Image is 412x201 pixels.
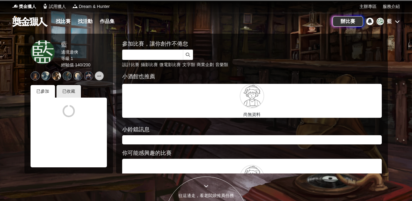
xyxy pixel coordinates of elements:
[122,149,382,157] div: 你可能感興趣的比賽
[61,40,91,49] div: 藍
[141,62,158,67] a: 攝影比賽
[75,17,95,26] a: 找活動
[61,49,91,55] div: 邊境遊俠
[159,62,181,67] a: 微電影比賽
[57,85,81,98] div: 已收藏
[377,18,384,25] div: 藍
[122,73,382,81] div: 小酒館也推薦
[197,62,214,67] a: 商業企劃
[122,111,382,118] p: 尚無資料
[71,56,73,61] span: 1
[72,3,78,9] img: Logo
[215,62,228,67] a: 音樂類
[61,62,74,67] span: 經驗值
[383,3,400,10] a: 服務介紹
[122,125,382,134] div: 小鈴鐺訊息
[359,3,377,10] a: 主辦專區
[12,3,36,10] a: Logo獎金獵人
[19,3,36,10] span: 獎金獵人
[31,85,55,98] div: 已參加
[31,40,55,64] a: 藍
[12,3,18,9] img: Logo
[42,3,48,9] img: Logo
[42,3,66,10] a: Logo試用獵人
[182,62,195,67] a: 文字類
[72,3,110,10] a: LogoDream & Hunter
[61,56,70,61] span: 等級
[49,3,66,10] span: 試用獵人
[75,62,90,67] span: 140 / 200
[122,40,382,48] div: 參加比賽，讓你創作不倦怠
[79,3,110,10] span: Dream & Hunter
[122,62,139,67] a: 設計比賽
[333,16,363,27] a: 辦比賽
[53,17,73,26] a: 找比賽
[387,18,392,25] div: 藍
[97,17,117,26] a: 作品集
[165,192,247,199] div: 往這邊走，看老闆娘推薦任務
